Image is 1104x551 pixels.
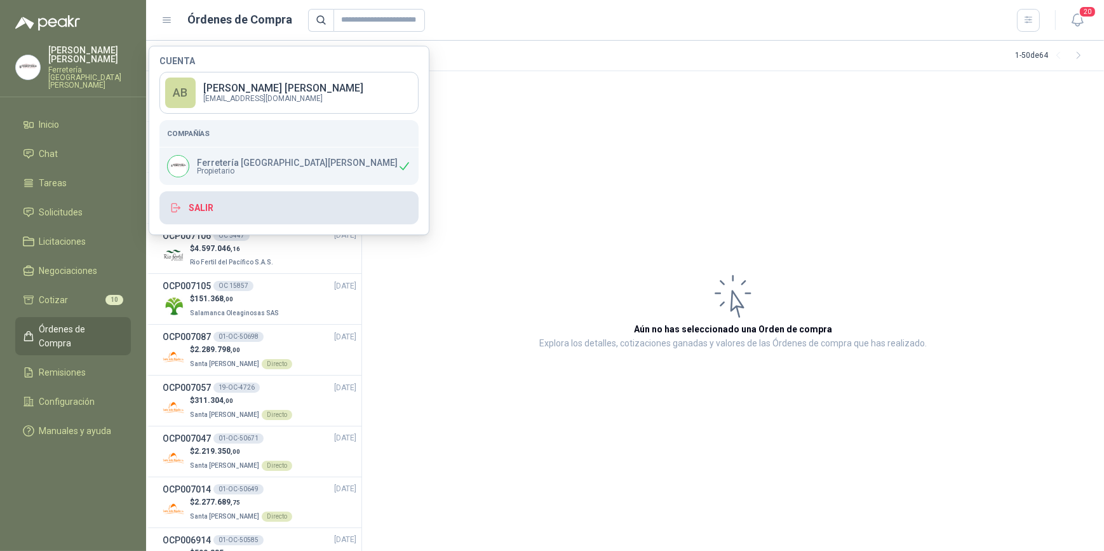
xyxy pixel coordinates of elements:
a: OCP00705719-OC-4726[DATE] Company Logo$311.304,00Santa [PERSON_NAME]Directo [163,381,356,421]
span: 2.289.798 [194,345,240,354]
span: 2.219.350 [194,447,240,456]
h3: OCP007087 [163,330,211,344]
span: ,00 [224,296,233,303]
a: Solicitudes [15,200,131,224]
a: Inicio [15,112,131,137]
h4: Cuenta [159,57,419,65]
span: 4.597.046 [194,244,240,253]
a: AB[PERSON_NAME] [PERSON_NAME][EMAIL_ADDRESS][DOMAIN_NAME] [159,72,419,114]
img: Company Logo [163,346,185,368]
p: Ferretería [GEOGRAPHIC_DATA][PERSON_NAME] [48,66,131,89]
a: Licitaciones [15,229,131,254]
h3: Aún no has seleccionado una Orden de compra [634,322,832,336]
p: [PERSON_NAME] [PERSON_NAME] [48,46,131,64]
p: $ [190,344,292,356]
img: Company Logo [168,156,189,177]
span: Tareas [39,176,67,190]
span: Rio Fertil del Pacífico S.A.S. [190,259,273,266]
a: Cotizar10 [15,288,131,312]
div: Company LogoFerretería [GEOGRAPHIC_DATA][PERSON_NAME]Propietario [159,147,419,185]
span: [DATE] [334,331,356,343]
a: Negociaciones [15,259,131,283]
div: Directo [262,410,292,420]
span: 151.368 [194,294,233,303]
div: 01-OC-50671 [213,433,264,444]
span: Santa [PERSON_NAME] [190,360,259,367]
span: Manuales y ayuda [39,424,112,438]
div: 01-OC-50585 [213,535,264,545]
button: Salir [159,191,419,224]
span: Cotizar [39,293,69,307]
span: ,00 [231,448,240,455]
a: Manuales y ayuda [15,419,131,443]
span: ,75 [231,499,240,506]
span: 20 [1079,6,1096,18]
p: [EMAIL_ADDRESS][DOMAIN_NAME] [203,95,363,102]
span: Santa [PERSON_NAME] [190,411,259,418]
span: [DATE] [334,483,356,495]
span: Órdenes de Compra [39,322,119,350]
img: Company Logo [163,447,185,470]
img: Company Logo [163,244,185,266]
img: Company Logo [163,397,185,419]
span: Propietario [197,167,398,175]
div: Directo [262,359,292,369]
span: Salamanca Oleaginosas SAS [190,310,279,316]
img: Company Logo [163,295,185,317]
span: ,00 [231,346,240,353]
h3: OCP007047 [163,432,211,446]
div: OC 5447 [213,231,250,241]
span: ,00 [224,397,233,404]
span: [DATE] [334,229,356,241]
a: OCP007106OC 5447[DATE] Company Logo$4.597.046,16Rio Fertil del Pacífico S.A.S. [163,229,356,269]
div: 01-OC-50649 [213,484,264,494]
div: 1 - 50 de 64 [1015,46,1089,66]
img: Company Logo [16,55,40,79]
h3: OCP007014 [163,482,211,496]
p: $ [190,446,292,458]
h5: Compañías [167,128,411,139]
span: [DATE] [334,432,356,444]
a: Configuración [15,390,131,414]
span: Santa [PERSON_NAME] [190,513,259,520]
a: Órdenes de Compra [15,317,131,355]
div: 19-OC-4726 [213,383,260,393]
a: Remisiones [15,360,131,384]
a: OCP00708701-OC-50698[DATE] Company Logo$2.289.798,00Santa [PERSON_NAME]Directo [163,330,356,370]
span: ,16 [231,245,240,252]
div: OC 15857 [213,281,253,291]
div: Directo [262,512,292,522]
button: 20 [1066,9,1089,32]
a: Tareas [15,171,131,195]
p: [PERSON_NAME] [PERSON_NAME] [203,83,363,93]
h3: OCP007106 [163,229,211,243]
span: Chat [39,147,58,161]
h3: OCP006914 [163,533,211,547]
h3: OCP007057 [163,381,211,395]
a: OCP00704701-OC-50671[DATE] Company Logo$2.219.350,00Santa [PERSON_NAME]Directo [163,432,356,472]
h1: Órdenes de Compra [188,11,293,29]
span: Licitaciones [39,235,86,248]
span: [DATE] [334,280,356,292]
span: Remisiones [39,365,86,379]
span: 311.304 [194,396,233,405]
p: Explora los detalles, cotizaciones ganadas y valores de las Órdenes de compra que has realizado. [539,336,927,351]
a: OCP007105OC 15857[DATE] Company Logo$151.368,00Salamanca Oleaginosas SAS [163,279,356,319]
span: 2.277.689 [194,498,240,507]
span: Santa [PERSON_NAME] [190,462,259,469]
div: 01-OC-50698 [213,332,264,342]
div: AB [165,78,196,108]
span: Negociaciones [39,264,98,278]
p: Ferretería [GEOGRAPHIC_DATA][PERSON_NAME] [197,158,398,167]
p: $ [190,496,292,508]
p: $ [190,243,276,255]
p: $ [190,293,281,305]
span: [DATE] [334,382,356,394]
span: Solicitudes [39,205,83,219]
span: Configuración [39,395,95,409]
span: Inicio [39,118,60,132]
span: [DATE] [334,534,356,546]
div: Directo [262,461,292,471]
a: Chat [15,142,131,166]
img: Company Logo [163,498,185,520]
